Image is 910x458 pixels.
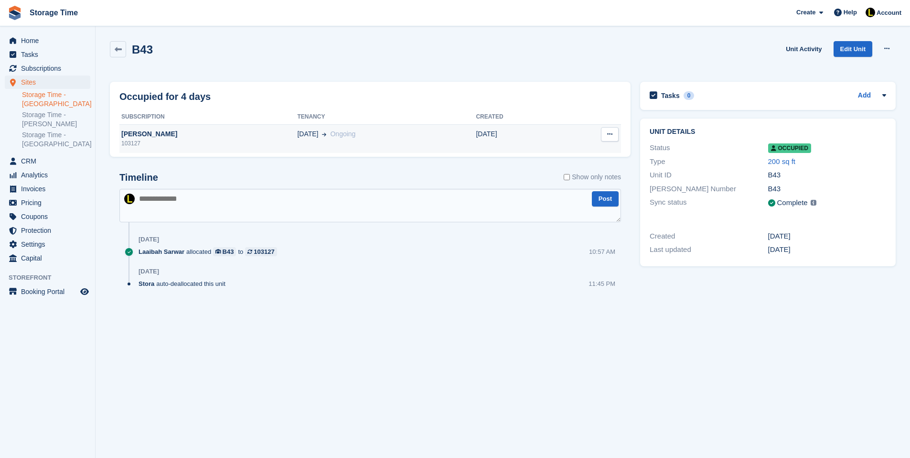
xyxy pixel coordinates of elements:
a: menu [5,48,90,61]
div: B43 [768,184,886,195]
span: Occupied [768,143,811,153]
span: Stora [139,279,154,288]
div: 11:45 PM [589,279,615,288]
a: Storage Time [26,5,82,21]
a: menu [5,168,90,182]
div: Sync status [650,197,768,209]
span: Analytics [21,168,78,182]
img: Laaibah Sarwar [124,194,135,204]
h2: Timeline [119,172,158,183]
span: Ongoing [330,130,355,138]
div: Created [650,231,768,242]
span: Booking Portal [21,285,78,298]
div: [DATE] [768,231,886,242]
div: Complete [777,197,808,208]
a: 103127 [245,247,277,256]
a: menu [5,196,90,209]
span: Tasks [21,48,78,61]
div: Status [650,142,768,153]
th: Subscription [119,109,297,125]
h2: Occupied for 4 days [119,89,211,104]
span: Coupons [21,210,78,223]
a: 200 sq ft [768,157,796,165]
span: Pricing [21,196,78,209]
img: Laaibah Sarwar [866,8,875,17]
input: Show only notes [564,172,570,182]
a: menu [5,34,90,47]
h2: Tasks [661,91,680,100]
div: allocated to [139,247,282,256]
h2: B43 [132,43,153,56]
td: [DATE] [476,124,559,153]
div: [PERSON_NAME] [119,129,297,139]
a: Storage Time - [PERSON_NAME] [22,110,90,129]
div: 0 [684,91,695,100]
span: Settings [21,238,78,251]
a: Storage Time - [GEOGRAPHIC_DATA] [22,131,90,149]
a: menu [5,285,90,298]
span: Invoices [21,182,78,196]
a: Preview store [79,286,90,297]
a: B43 [213,247,236,256]
a: menu [5,76,90,89]
div: 10:57 AM [589,247,615,256]
div: 103127 [119,139,297,148]
th: Created [476,109,559,125]
h2: Unit details [650,128,886,136]
span: Protection [21,224,78,237]
span: Sites [21,76,78,89]
div: Unit ID [650,170,768,181]
span: CRM [21,154,78,168]
span: Capital [21,251,78,265]
div: [DATE] [139,268,159,275]
a: Edit Unit [834,41,872,57]
a: Add [858,90,871,101]
a: menu [5,154,90,168]
img: stora-icon-8386f47178a22dfd0bd8f6a31ec36ba5ce8667c1dd55bd0f319d3a0aa187defe.svg [8,6,22,20]
span: Create [796,8,815,17]
span: Account [877,8,901,18]
div: [DATE] [768,244,886,255]
a: menu [5,224,90,237]
a: menu [5,182,90,196]
span: [DATE] [297,129,318,139]
div: [PERSON_NAME] Number [650,184,768,195]
span: Storefront [9,273,95,283]
a: menu [5,251,90,265]
a: menu [5,62,90,75]
span: Subscriptions [21,62,78,75]
img: icon-info-grey-7440780725fd019a000dd9b08b2336e03edf1995a4989e88bcd33f0948082b44.svg [811,200,816,206]
div: Type [650,156,768,167]
span: Home [21,34,78,47]
a: menu [5,238,90,251]
th: Tenancy [297,109,476,125]
a: Storage Time - [GEOGRAPHIC_DATA] [22,90,90,109]
div: auto-deallocated this unit [139,279,230,288]
span: Laaibah Sarwar [139,247,184,256]
div: B43 [768,170,886,181]
div: 103127 [254,247,274,256]
span: Help [844,8,857,17]
div: Last updated [650,244,768,255]
a: Unit Activity [782,41,825,57]
div: B43 [223,247,234,256]
label: Show only notes [564,172,621,182]
div: [DATE] [139,236,159,243]
button: Post [592,191,619,207]
a: menu [5,210,90,223]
